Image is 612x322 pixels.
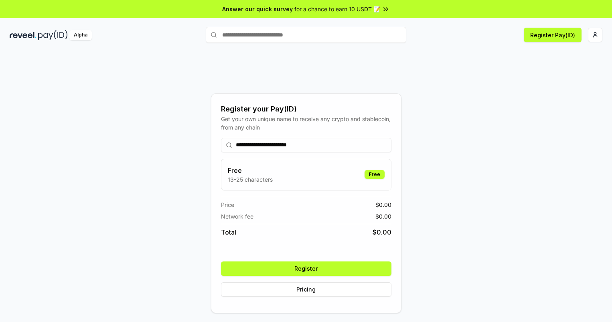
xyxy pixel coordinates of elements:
[373,227,391,237] span: $ 0.00
[221,200,234,209] span: Price
[221,282,391,297] button: Pricing
[10,30,36,40] img: reveel_dark
[38,30,68,40] img: pay_id
[69,30,92,40] div: Alpha
[221,103,391,115] div: Register your Pay(ID)
[221,115,391,132] div: Get your own unique name to receive any crypto and stablecoin, from any chain
[365,170,385,179] div: Free
[228,166,273,175] h3: Free
[221,227,236,237] span: Total
[222,5,293,13] span: Answer our quick survey
[375,200,391,209] span: $ 0.00
[524,28,582,42] button: Register Pay(ID)
[228,175,273,184] p: 13-25 characters
[375,212,391,221] span: $ 0.00
[221,261,391,276] button: Register
[294,5,380,13] span: for a chance to earn 10 USDT 📝
[221,212,253,221] span: Network fee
